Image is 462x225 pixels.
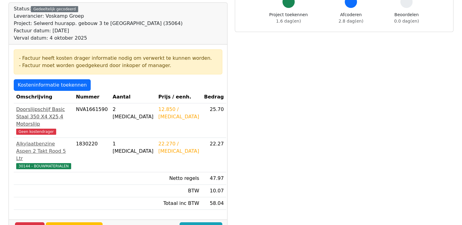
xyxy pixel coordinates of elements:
[16,140,71,170] a: Alkylaatbenzine Aspen 2 Takt Rood 5 Ltr30144 - BOUWMATERIALEN
[14,12,183,20] div: Leverancier: Voskamp Groep
[19,55,217,62] div: - Factuur heeft kosten drager informatie nodig om verwerkt te kunnen worden.
[14,34,183,42] div: Verval datum: 4 oktober 2025
[16,163,71,169] span: 30144 - BOUWMATERIALEN
[110,91,156,103] th: Aantal
[269,12,308,24] div: Project toekennen
[158,106,199,120] div: 12.850 / [MEDICAL_DATA]
[16,129,56,135] span: Geen kostendrager
[156,197,202,210] td: Totaal inc BTW
[16,106,71,135] a: Doorslijpschijf Basic Staal 350 X4 X25,4 MotorslijpGeen kostendrager
[156,172,202,185] td: Netto regels
[14,91,74,103] th: Omschrijving
[113,140,154,155] div: 1 [MEDICAL_DATA]
[74,91,110,103] th: Nummer
[202,185,226,197] td: 10.07
[202,197,226,210] td: 58.04
[31,6,78,12] div: Gedeeltelijk gecodeerd
[202,91,226,103] th: Bedrag
[158,140,199,155] div: 22.270 / [MEDICAL_DATA]
[74,103,110,138] td: NVA1661590
[202,138,226,172] td: 22.27
[14,20,183,27] div: Project: Selwerd huurapp. gebouw 3 te [GEOGRAPHIC_DATA] (35064)
[394,19,419,23] span: 0.0 dag(en)
[16,140,71,162] div: Alkylaatbenzine Aspen 2 Takt Rood 5 Ltr
[339,12,363,24] div: Afcoderen
[202,172,226,185] td: 47.97
[14,5,183,42] div: Status:
[14,27,183,34] div: Factuur datum: [DATE]
[394,12,419,24] div: Beoordelen
[339,19,363,23] span: 2.8 dag(en)
[202,103,226,138] td: 25.70
[19,62,217,69] div: - Factuur moet worden goedgekeurd door inkoper of manager.
[16,106,71,128] div: Doorslijpschijf Basic Staal 350 X4 X25,4 Motorslijp
[276,19,301,23] span: 1.6 dag(en)
[156,185,202,197] td: BTW
[74,138,110,172] td: 1830220
[113,106,154,120] div: 2 [MEDICAL_DATA]
[156,91,202,103] th: Prijs / eenh.
[14,79,91,91] a: Kosteninformatie toekennen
